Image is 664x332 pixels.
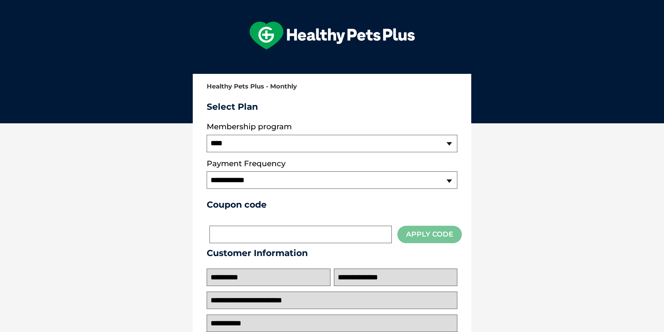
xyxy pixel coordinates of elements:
[250,22,415,49] img: hpp-logo-landscape-green-white.png
[207,248,457,258] h3: Customer Information
[207,122,457,131] label: Membership program
[207,83,457,90] h2: Healthy Pets Plus - Monthly
[207,159,285,168] label: Payment Frequency
[207,199,457,210] h3: Coupon code
[397,226,462,243] button: Apply Code
[207,101,457,112] h3: Select Plan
